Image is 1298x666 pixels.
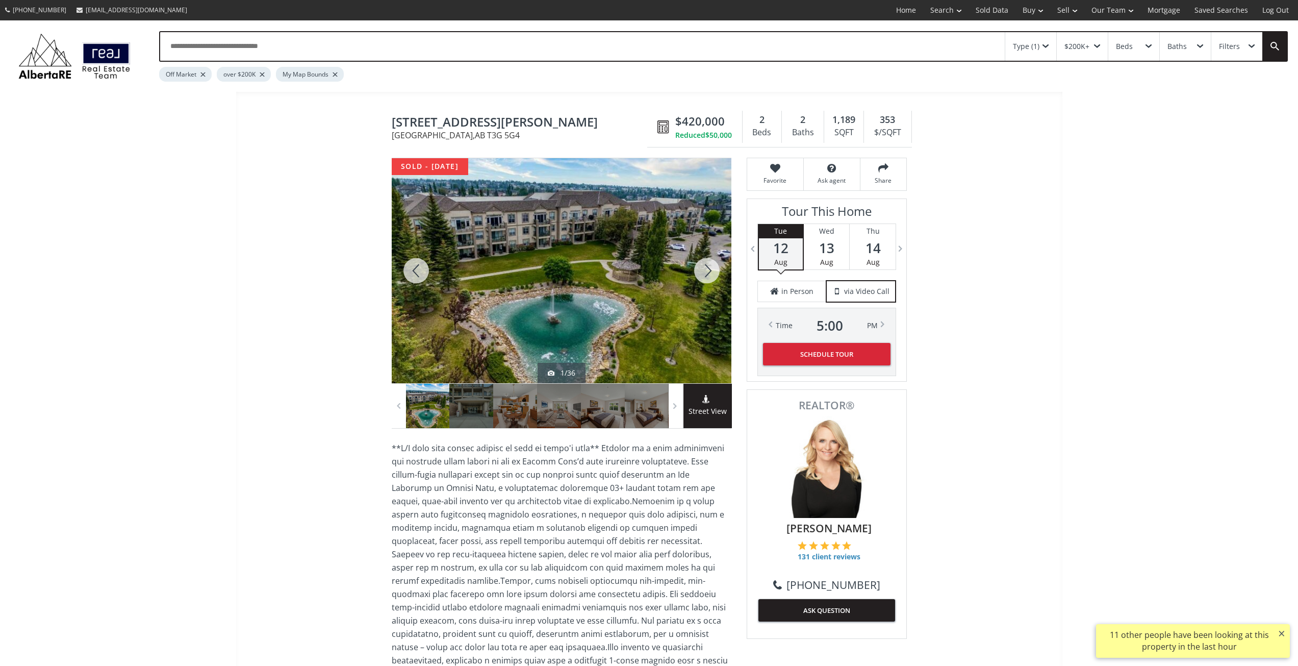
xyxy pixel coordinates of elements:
[276,67,344,82] div: My Map Bounds
[809,541,818,550] img: 2 of 5 stars
[758,400,895,411] span: REALTOR®
[392,158,731,383] div: 303 Arbour Crest Drive NW #1102 Calgary, AB T3G 5G4 - Photo 1 of 36
[548,368,575,378] div: 1/36
[866,176,901,185] span: Share
[776,318,878,333] div: Time PM
[748,113,776,127] div: 2
[758,599,895,622] button: ASK QUESTION
[675,113,725,129] span: $420,000
[820,541,829,550] img: 3 of 5 stars
[787,125,819,140] div: Baths
[759,241,803,255] span: 12
[217,67,271,82] div: over $200K
[831,541,841,550] img: 4 of 5 stars
[13,6,66,14] span: [PHONE_NUMBER]
[1013,43,1039,50] div: Type (1)
[763,521,895,536] span: [PERSON_NAME]
[773,577,880,593] a: [PHONE_NUMBER]
[13,31,136,82] img: Logo
[748,125,776,140] div: Beds
[787,113,819,127] div: 2
[850,224,896,238] div: Thu
[798,541,807,550] img: 1 of 5 stars
[1219,43,1240,50] div: Filters
[705,130,732,140] span: $50,000
[71,1,192,19] a: [EMAIL_ADDRESS][DOMAIN_NAME]
[763,343,890,365] button: Schedule Tour
[675,130,732,140] div: Reduced
[817,318,843,333] span: 5 : 00
[809,176,855,185] span: Ask agent
[781,286,813,297] span: in Person
[1274,624,1290,643] button: ×
[798,552,860,562] span: 131 client reviews
[159,67,212,82] div: Off Market
[683,406,732,417] span: Street View
[774,257,787,267] span: Aug
[804,241,849,255] span: 13
[804,224,849,238] div: Wed
[844,286,889,297] span: via Video Call
[869,113,906,127] div: 353
[392,115,652,131] span: 303 Arbour Crest Drive NW #1102
[867,257,880,267] span: Aug
[850,241,896,255] span: 14
[1101,629,1277,653] div: 11 other people have been looking at this property in the last hour
[832,113,855,127] span: 1,189
[1064,43,1089,50] div: $200K+
[392,131,652,139] span: [GEOGRAPHIC_DATA] , AB T3G 5G4
[86,6,187,14] span: [EMAIL_ADDRESS][DOMAIN_NAME]
[820,257,833,267] span: Aug
[829,125,858,140] div: SQFT
[869,125,906,140] div: $/SQFT
[842,541,851,550] img: 5 of 5 stars
[759,224,803,238] div: Tue
[392,158,468,175] div: sold - [DATE]
[776,416,878,518] img: Photo of Tracy Gibbs
[1167,43,1187,50] div: Baths
[1116,43,1133,50] div: Beds
[757,204,896,224] h3: Tour This Home
[752,176,798,185] span: Favorite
